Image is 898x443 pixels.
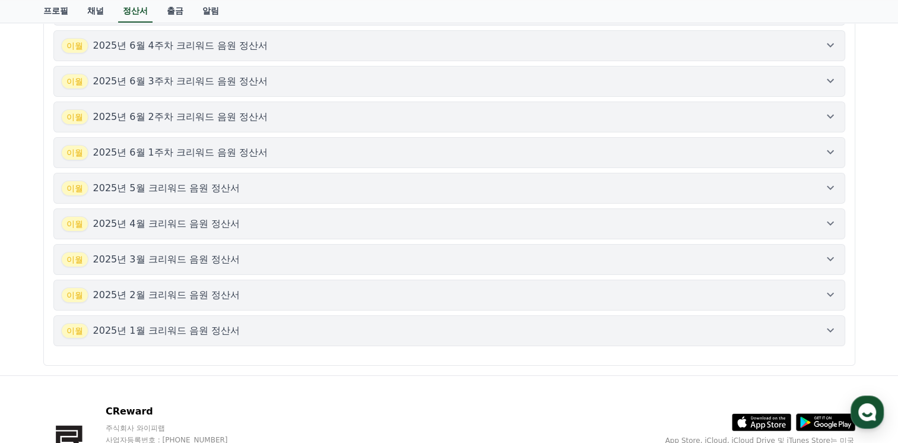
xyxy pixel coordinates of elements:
[53,30,845,61] button: 이월 2025년 6월 4주차 크리워드 음원 정산서
[93,110,268,124] p: 2025년 6월 2주차 크리워드 음원 정산서
[61,109,88,125] span: 이월
[109,363,123,372] span: 대화
[61,216,88,232] span: 이월
[93,217,240,231] p: 2025년 4월 크리워드 음원 정산서
[61,323,88,338] span: 이월
[53,102,845,132] button: 이월 2025년 6월 2주차 크리워드 음원 정산서
[53,244,845,275] button: 이월 2025년 3월 크리워드 음원 정산서
[93,181,240,195] p: 2025년 5월 크리워드 음원 정산서
[61,74,88,89] span: 이월
[53,315,845,346] button: 이월 2025년 1월 크리워드 음원 정산서
[183,362,198,372] span: 설정
[93,288,240,302] p: 2025년 2월 크리워드 음원 정산서
[61,38,88,53] span: 이월
[93,145,268,160] p: 2025년 6월 1주차 크리워드 음원 정산서
[61,181,88,196] span: 이월
[93,74,268,88] p: 2025년 6월 3주차 크리워드 음원 정산서
[53,66,845,97] button: 이월 2025년 6월 3주차 크리워드 음원 정산서
[93,324,240,338] p: 2025년 1월 크리워드 음원 정산서
[93,252,240,267] p: 2025년 3월 크리워드 음원 정산서
[78,344,153,374] a: 대화
[61,252,88,267] span: 이월
[53,137,845,168] button: 이월 2025년 6월 1주차 크리워드 음원 정산서
[61,145,88,160] span: 이월
[93,39,268,53] p: 2025년 6월 4주차 크리워드 음원 정산서
[53,208,845,239] button: 이월 2025년 4월 크리워드 음원 정산서
[4,344,78,374] a: 홈
[106,404,250,419] p: CReward
[53,173,845,204] button: 이월 2025년 5월 크리워드 음원 정산서
[61,287,88,303] span: 이월
[53,280,845,311] button: 이월 2025년 2월 크리워드 음원 정산서
[37,362,45,372] span: 홈
[106,423,250,433] p: 주식회사 와이피랩
[153,344,228,374] a: 설정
